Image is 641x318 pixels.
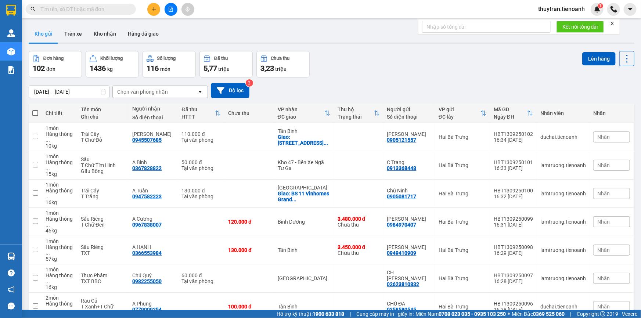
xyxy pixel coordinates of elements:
div: 16 kg [46,199,73,205]
div: 3.480.000 đ [338,216,380,222]
span: món [160,66,170,72]
div: 0967838007 [132,222,162,228]
div: CHÚ ĐA [387,301,431,307]
div: 15 kg [46,171,73,177]
div: Chú Quý [132,272,174,278]
div: A HẠNH [132,244,174,250]
button: Kết nối tổng đài [557,21,604,33]
div: lamtruong.tienoanh [540,191,586,196]
div: 0949410909 [387,250,417,256]
div: 0905081717 [387,194,417,199]
div: Hai Bà Trưng [439,162,486,168]
div: Đã thu [214,56,228,61]
span: 1 [599,3,602,8]
div: Tại văn phòng [182,278,221,284]
div: Hai Bà Trưng [439,304,486,310]
div: Chưa thu [228,110,270,116]
input: Tìm tên, số ĐT hoặc mã đơn [40,5,127,13]
div: HBT1309250096 [494,301,533,307]
div: 0982255050 [132,278,162,284]
div: Mã GD [494,106,527,112]
span: Nhãn [597,247,610,253]
div: 110.000 đ [182,131,221,137]
div: Tân Bình [278,247,330,253]
div: Đã thu [182,106,215,112]
div: Hai Bà Trưng [439,134,486,140]
div: duchai.tienoanh [540,134,586,140]
div: Gia Hân [132,131,174,137]
div: Hàng thông thường [46,244,73,256]
sup: 1 [598,3,603,8]
svg: open [197,89,203,95]
div: 1 món [46,153,73,159]
span: 116 [147,64,159,73]
span: Miền Bắc [512,310,565,318]
div: HBT1309250097 [494,272,533,278]
button: plus [147,3,160,16]
div: 1 món [46,238,73,244]
span: triệu [275,66,287,72]
div: Chưa thu [338,244,380,256]
th: Toggle SortBy [490,104,537,123]
div: 16:28 [DATE] [494,307,533,312]
span: 3,23 [260,64,274,73]
div: Trái Cây [81,188,125,194]
div: 2 món [46,295,73,301]
div: Người gửi [387,106,431,112]
div: 3.450.000 đ [338,244,380,250]
div: [GEOGRAPHIC_DATA] [278,185,330,191]
div: ĐC giao [278,114,324,120]
sup: 2 [246,79,253,87]
div: 10 kg [46,143,73,149]
div: TXT BBC [81,278,125,284]
div: VP gửi [439,106,480,112]
span: Cung cấp máy in - giấy in: [356,310,414,318]
div: 130.000 đ [182,188,221,194]
div: 1 món [46,182,73,188]
div: Sầu [81,156,125,162]
div: Bình Dương [278,219,330,225]
div: HTTT [182,114,215,120]
div: 16:32 [DATE] [494,194,533,199]
div: 16:34 [DATE] [494,137,533,143]
div: Ghi chú [81,114,125,120]
div: Thực Phẩm [81,272,125,278]
div: Ngày ĐH [494,114,527,120]
div: HBT1309250100 [494,188,533,194]
span: notification [8,286,15,293]
strong: 1900 633 818 [313,311,344,317]
button: Kho nhận [88,25,122,43]
div: HBT1309250101 [494,159,533,165]
span: ... [46,137,50,143]
span: Nhãn [597,275,610,281]
div: Hàng thông thường [46,272,73,284]
div: 50.000 đ [182,159,221,165]
span: Nhãn [597,191,610,196]
th: Toggle SortBy [334,104,383,123]
span: Miền Nam [415,310,506,318]
div: Tân Bình [278,304,330,310]
div: 100.000 đ [228,304,270,310]
div: duchai.tienoanh [540,304,586,310]
div: 0945507685 [132,137,162,143]
span: Nhãn [597,134,610,140]
div: Hàng thông thường [46,216,73,228]
div: Chọn văn phòng nhận [117,88,168,95]
span: question-circle [8,270,15,277]
div: lamtruong.tienoanh [540,275,586,281]
div: 0984970407 [387,222,417,228]
div: 1 món [46,267,73,272]
div: 16:28 [DATE] [494,278,533,284]
div: Trạng thái [338,114,374,120]
span: | [350,310,351,318]
div: 57 kg [46,256,73,262]
span: ⚪️ [508,312,510,315]
div: Hai Bà Trưng [439,191,486,196]
div: Sầu Riêng [81,244,125,250]
strong: 0708 023 035 - 0935 103 250 [439,311,506,317]
button: Trên xe [58,25,88,43]
div: C Trang [387,159,431,165]
span: plus [151,7,156,12]
span: close [610,21,615,26]
span: Kết nối tổng đài [562,23,598,31]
